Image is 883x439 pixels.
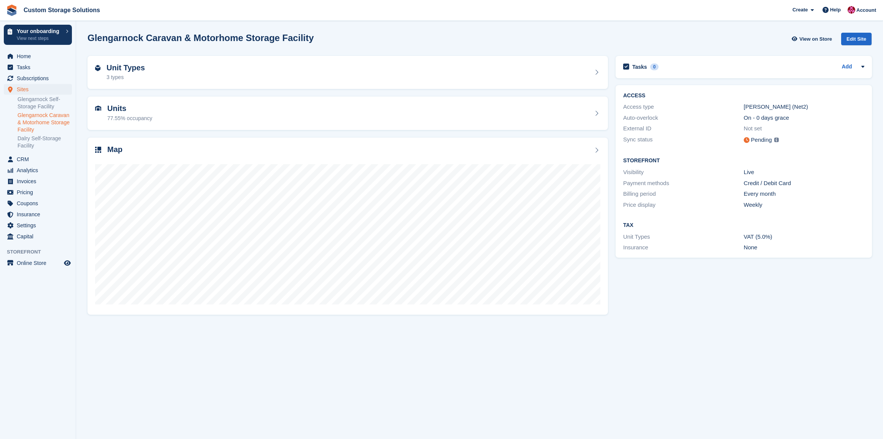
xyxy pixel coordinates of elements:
span: Home [17,51,62,62]
h2: Glengarnock Caravan & Motorhome Storage Facility [88,33,314,43]
div: VAT (5.0%) [744,233,864,241]
span: Tasks [17,62,62,73]
a: Glengarnock Self-Storage Facility [18,96,72,110]
a: Add [842,63,852,71]
a: Glengarnock Caravan & Motorhome Storage Facility [18,112,72,133]
a: menu [4,220,72,231]
p: Your onboarding [17,29,62,34]
div: Weekly [744,201,864,209]
h2: Map [107,145,123,154]
a: menu [4,84,72,95]
img: map-icn-33ee37083ee616e46c38cad1a60f524a97daa1e2b2c8c0bc3eb3415660979fc1.svg [95,147,101,153]
a: menu [4,231,72,242]
div: 3 types [107,73,145,81]
img: unit-type-icn-2b2737a686de81e16bb02015468b77c625bbabd49415b5ef34ead5e3b44a266d.svg [95,65,100,71]
img: stora-icon-8386f47178a22dfd0bd8f6a31ec36ba5ce8667c1dd55bd0f319d3a0aa187defe.svg [6,5,18,16]
div: Pending [751,136,772,144]
a: menu [4,73,72,84]
span: CRM [17,154,62,165]
div: Unit Types [623,233,744,241]
span: View on Store [799,35,832,43]
div: 77.55% occupancy [107,114,152,122]
img: icon-info-grey-7440780725fd019a000dd9b08b2336e03edf1995a4989e88bcd33f0948082b44.svg [774,138,779,142]
h2: Tasks [632,63,647,70]
a: menu [4,187,72,198]
h2: Units [107,104,152,113]
img: Jack Alexander [848,6,855,14]
div: Edit Site [841,33,872,45]
p: View next steps [17,35,62,42]
span: Coupons [17,198,62,209]
img: unit-icn-7be61d7bf1b0ce9d3e12c5938cc71ed9869f7b940bace4675aadf7bd6d80202e.svg [95,106,101,111]
a: Dalry Self-Storage Facility [18,135,72,149]
div: Live [744,168,864,177]
a: menu [4,51,72,62]
div: External ID [623,124,744,133]
a: menu [4,198,72,209]
a: menu [4,62,72,73]
a: Units 77.55% occupancy [88,97,608,130]
a: menu [4,176,72,187]
a: View on Store [791,33,835,45]
h2: Unit Types [107,63,145,72]
a: Custom Storage Solutions [21,4,103,16]
a: Unit Types 3 types [88,56,608,89]
span: Capital [17,231,62,242]
span: Account [856,6,876,14]
h2: Tax [623,222,864,228]
span: Settings [17,220,62,231]
div: Credit / Debit Card [744,179,864,188]
div: None [744,243,864,252]
div: 0 [650,63,659,70]
span: Pricing [17,187,62,198]
span: Invoices [17,176,62,187]
div: Auto-overlock [623,114,744,122]
h2: ACCESS [623,93,864,99]
a: menu [4,165,72,176]
div: Every month [744,190,864,198]
a: menu [4,209,72,220]
div: Not set [744,124,864,133]
div: [PERSON_NAME] (Net2) [744,103,864,111]
span: Online Store [17,258,62,268]
div: Visibility [623,168,744,177]
div: Price display [623,201,744,209]
div: Billing period [623,190,744,198]
div: Access type [623,103,744,111]
span: Help [830,6,841,14]
a: Your onboarding View next steps [4,25,72,45]
a: Edit Site [841,33,872,48]
span: Insurance [17,209,62,220]
span: Subscriptions [17,73,62,84]
div: Sync status [623,135,744,145]
a: Preview store [63,258,72,268]
a: Map [88,138,608,315]
span: Sites [17,84,62,95]
h2: Storefront [623,158,864,164]
div: On - 0 days grace [744,114,864,122]
span: Analytics [17,165,62,176]
span: Create [792,6,808,14]
span: Storefront [7,248,76,256]
div: Insurance [623,243,744,252]
div: Payment methods [623,179,744,188]
a: menu [4,258,72,268]
a: menu [4,154,72,165]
